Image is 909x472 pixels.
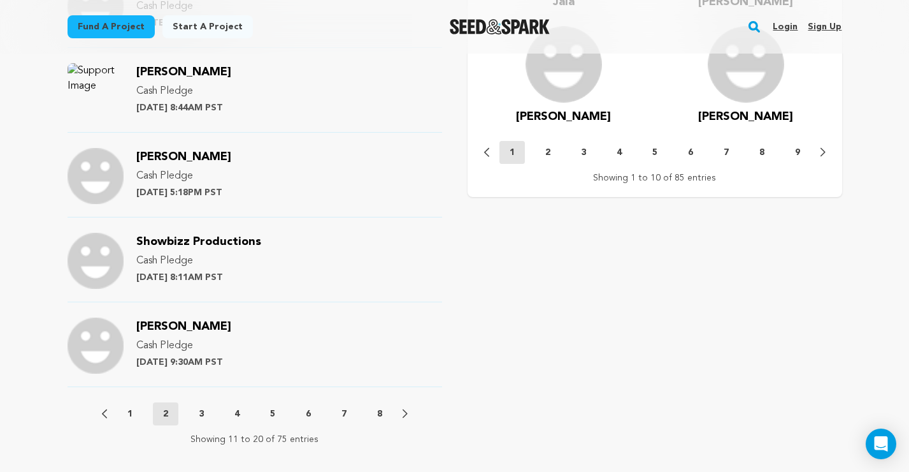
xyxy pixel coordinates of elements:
button: 3 [189,408,214,420]
p: 1 [127,408,132,420]
a: Login [773,17,798,37]
button: 7 [331,408,357,420]
p: 7 [724,146,729,159]
p: Cash Pledge [136,168,231,184]
p: [DATE] 5:18PM PST [136,186,231,199]
p: 3 [199,408,204,420]
button: 4 [606,146,632,159]
p: 3 [581,146,586,159]
a: Start a project [162,15,253,38]
p: Showing 11 to 20 of 75 entries [190,433,319,446]
p: 4 [617,146,622,159]
p: [DATE] 8:11AM PST [136,271,261,284]
p: 4 [234,408,240,420]
a: Fund a project [68,15,155,38]
p: 1 [510,146,515,159]
img: Seed&Spark Logo Dark Mode [450,19,550,34]
p: 6 [688,146,693,159]
button: 6 [296,408,321,420]
p: 2 [545,146,550,159]
a: Sign up [808,17,841,37]
p: 9 [795,146,800,159]
img: Support Image [68,318,124,374]
button: 3 [571,146,596,159]
p: 8 [759,146,764,159]
a: [PERSON_NAME] [516,108,611,126]
button: 1 [499,141,525,164]
p: Cash Pledge [136,338,231,353]
button: 2 [535,146,561,159]
button: 7 [713,146,739,159]
button: 4 [224,408,250,420]
p: Cash Pledge [136,84,231,99]
a: [PERSON_NAME] [136,152,231,163]
a: [PERSON_NAME] [698,108,793,126]
img: user.png [526,26,602,103]
span: [PERSON_NAME] [136,321,231,332]
p: Showing 1 to 10 of 85 entries [593,172,716,184]
button: 5 [642,146,668,159]
button: 2 [153,402,178,425]
p: 5 [270,408,275,420]
p: 7 [341,408,347,420]
p: 8 [377,408,382,420]
span: [PERSON_NAME] [136,66,231,78]
button: 5 [260,408,285,420]
p: 5 [652,146,657,159]
button: 9 [785,146,810,159]
p: 6 [306,408,311,420]
p: Cash Pledge [136,253,261,269]
img: Support Image [68,63,124,119]
a: Seed&Spark Homepage [450,19,550,34]
p: [DATE] 8:44AM PST [136,101,231,114]
span: Showbizz Productions [136,236,261,247]
div: Open Intercom Messenger [866,429,896,459]
a: Showbizz Productions [136,237,261,247]
a: [PERSON_NAME] [136,68,231,78]
span: [PERSON_NAME] [136,151,231,163]
p: [DATE] 9:30AM PST [136,356,231,369]
img: Support Image [68,148,124,204]
img: Support Image [68,233,124,289]
button: 6 [678,146,703,159]
button: 1 [117,408,143,420]
span: [PERSON_NAME] [698,111,793,122]
p: 2 [163,408,168,420]
img: user.png [708,26,784,103]
button: 8 [749,146,775,159]
button: 8 [367,408,392,420]
span: [PERSON_NAME] [516,111,611,122]
a: [PERSON_NAME] [136,322,231,332]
